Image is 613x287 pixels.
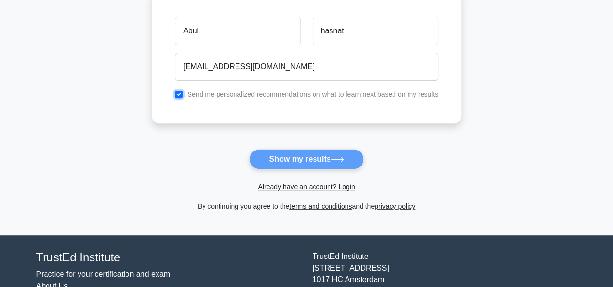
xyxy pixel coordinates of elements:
[36,251,301,265] h4: TrustEd Institute
[146,200,467,212] div: By continuing you agree to the and the
[375,202,415,210] a: privacy policy
[187,91,438,98] label: Send me personalized recommendations on what to learn next based on my results
[175,53,438,81] input: Email
[289,202,352,210] a: terms and conditions
[313,17,438,45] input: Last name
[36,270,171,278] a: Practice for your certification and exam
[258,183,355,191] a: Already have an account? Login
[175,17,300,45] input: First name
